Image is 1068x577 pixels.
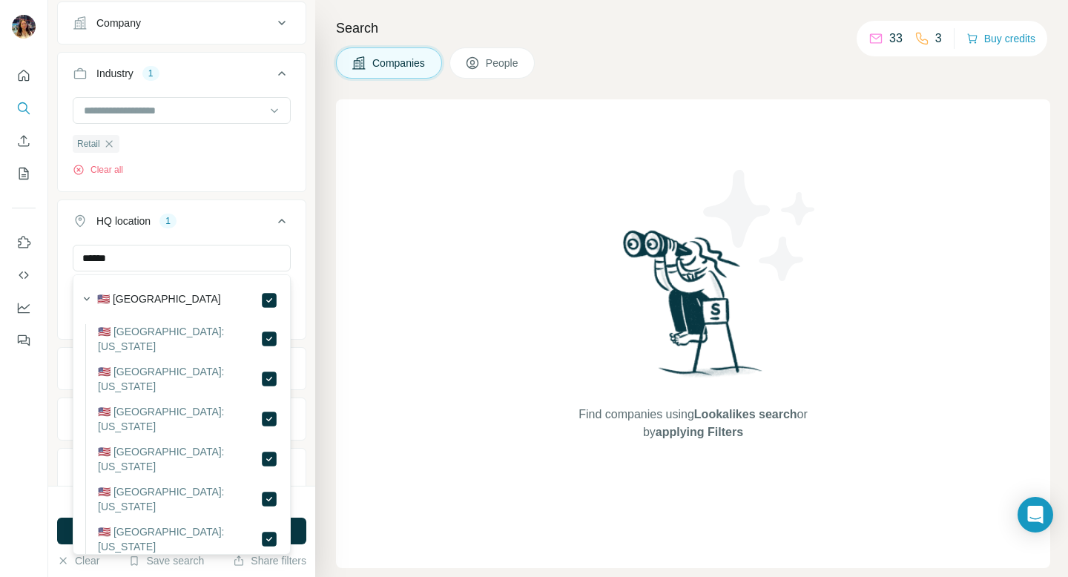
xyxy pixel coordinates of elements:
span: applying Filters [656,426,743,438]
button: Share filters [233,553,306,568]
label: 🇺🇸 [GEOGRAPHIC_DATA]: [US_STATE] [98,444,260,474]
label: 🇺🇸 [GEOGRAPHIC_DATA]: [US_STATE] [98,484,260,514]
span: Companies [372,56,426,70]
button: Company [58,5,306,41]
button: Employees (size) [58,401,306,437]
div: 1 [159,214,177,228]
label: 🇺🇸 [GEOGRAPHIC_DATA] [97,291,221,309]
p: 33 [889,30,903,47]
img: Avatar [12,15,36,39]
button: Industry1 [58,56,306,97]
button: Quick start [12,62,36,89]
button: My lists [12,160,36,187]
button: Search [12,95,36,122]
button: HQ location1 [58,203,306,245]
button: Clear all [73,163,123,177]
button: Save search [128,553,204,568]
label: 🇺🇸 [GEOGRAPHIC_DATA]: [US_STATE] [98,324,260,354]
img: Surfe Illustration - Woman searching with binoculars [616,226,771,392]
div: 1 [142,67,159,80]
span: Find companies using or by [574,406,811,441]
button: Dashboard [12,294,36,321]
button: Feedback [12,327,36,354]
span: Retail [77,137,100,151]
label: 🇺🇸 [GEOGRAPHIC_DATA]: [US_STATE] [98,524,260,554]
button: Annual revenue ($) [58,351,306,386]
div: Company [96,16,141,30]
button: Buy credits [966,28,1035,49]
button: Technologies [58,452,306,487]
div: Open Intercom Messenger [1018,497,1053,533]
img: Surfe Illustration - Stars [693,159,827,292]
label: 🇺🇸 [GEOGRAPHIC_DATA]: [US_STATE] [98,404,260,434]
button: Clear [57,553,99,568]
button: Enrich CSV [12,128,36,154]
h4: Search [336,18,1050,39]
span: Lookalikes search [694,408,797,421]
div: HQ location [96,214,151,228]
button: Use Surfe API [12,262,36,288]
div: Industry [96,66,133,81]
button: Run search [57,518,306,544]
button: Use Surfe on LinkedIn [12,229,36,256]
p: 3 [935,30,942,47]
label: 🇺🇸 [GEOGRAPHIC_DATA]: [US_STATE] [98,364,260,394]
span: People [486,56,520,70]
